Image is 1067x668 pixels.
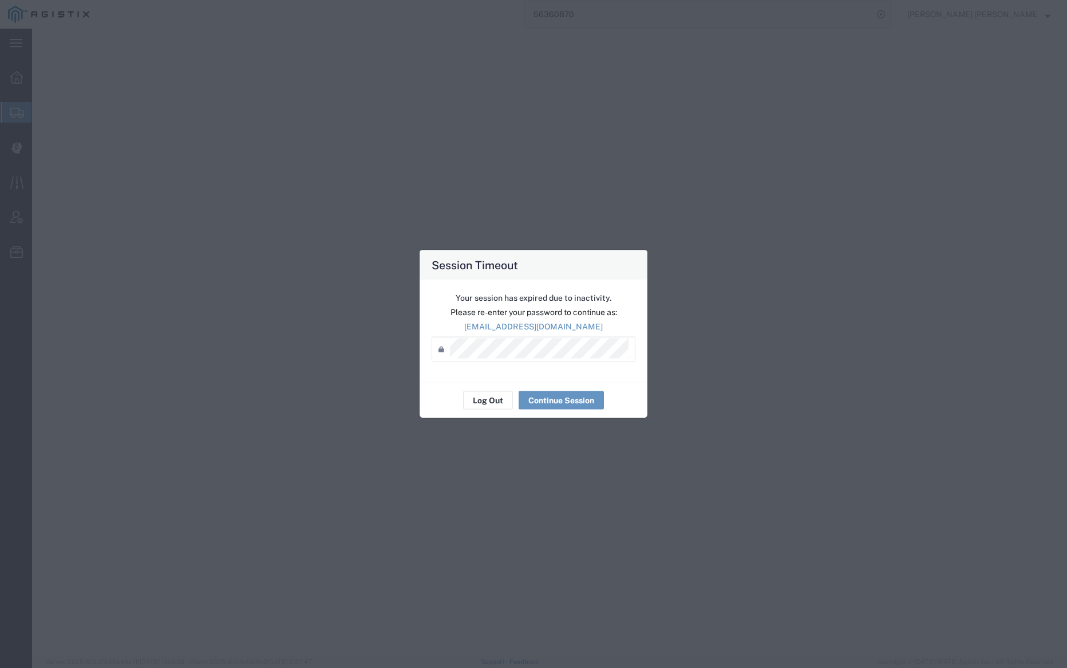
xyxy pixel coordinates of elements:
button: Continue Session [519,391,604,410]
p: [EMAIL_ADDRESS][DOMAIN_NAME] [432,321,635,333]
p: Please re-enter your password to continue as: [432,307,635,319]
h4: Session Timeout [432,257,518,273]
p: Your session has expired due to inactivity. [432,292,635,304]
button: Log Out [463,391,513,410]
